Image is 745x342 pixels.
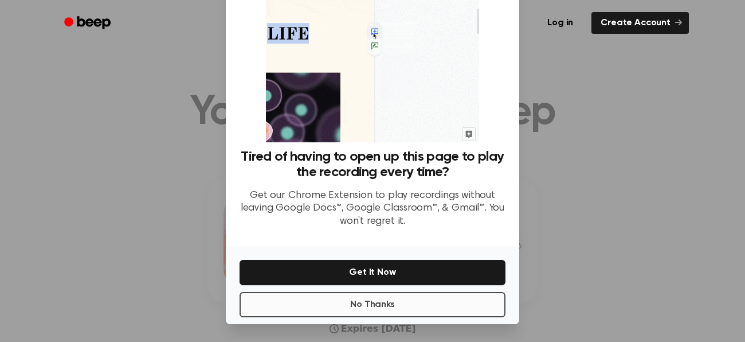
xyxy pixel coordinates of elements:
[56,12,121,34] a: Beep
[536,10,585,36] a: Log in
[240,292,505,317] button: No Thanks
[240,260,505,285] button: Get It Now
[240,149,505,180] h3: Tired of having to open up this page to play the recording every time?
[240,189,505,228] p: Get our Chrome Extension to play recordings without leaving Google Docs™, Google Classroom™, & Gm...
[591,12,689,34] a: Create Account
